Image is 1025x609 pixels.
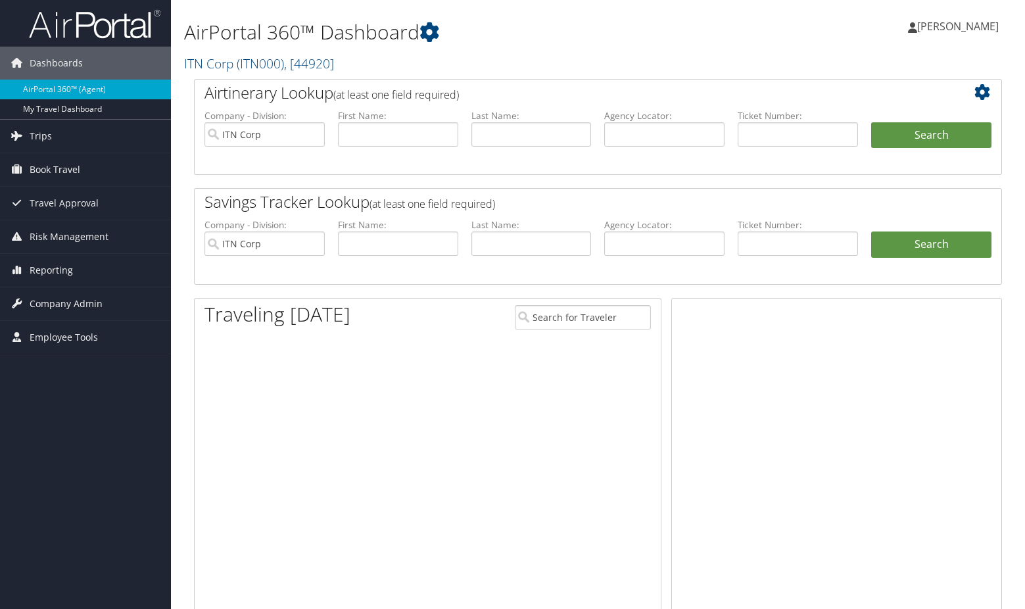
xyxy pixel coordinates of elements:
span: (at least one field required) [333,87,459,102]
label: Ticket Number: [738,218,858,231]
label: Last Name: [471,218,592,231]
a: Search [871,231,991,258]
span: Travel Approval [30,187,99,220]
h1: AirPortal 360™ Dashboard [184,18,736,46]
span: Employee Tools [30,321,98,354]
span: Dashboards [30,47,83,80]
span: Company Admin [30,287,103,320]
span: [PERSON_NAME] [917,19,999,34]
a: [PERSON_NAME] [908,7,1012,46]
a: ITN Corp [184,55,334,72]
label: Ticket Number: [738,109,858,122]
input: Search for Traveler [515,305,650,329]
span: (at least one field required) [369,197,495,211]
span: Reporting [30,254,73,287]
label: Company - Division: [204,109,325,122]
label: Last Name: [471,109,592,122]
span: Trips [30,120,52,153]
label: First Name: [338,218,458,231]
img: airportal-logo.png [29,9,160,39]
button: Search [871,122,991,149]
label: Agency Locator: [604,109,725,122]
span: , [ 44920 ] [284,55,334,72]
label: First Name: [338,109,458,122]
label: Agency Locator: [604,218,725,231]
h2: Savings Tracker Lookup [204,191,924,213]
span: Book Travel [30,153,80,186]
input: search accounts [204,231,325,256]
span: ( ITN000 ) [237,55,284,72]
label: Company - Division: [204,218,325,231]
span: Risk Management [30,220,108,253]
h1: Traveling [DATE] [204,301,350,328]
h2: Airtinerary Lookup [204,82,924,104]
